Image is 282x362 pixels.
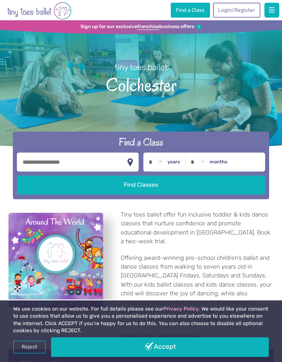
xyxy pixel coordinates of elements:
a: View full-size image [8,213,103,308]
small: tiny toes ballet [115,63,168,72]
a: Login/Register [213,3,260,18]
p: We use cookies on our website. For full details please see our . We would like your consent to us... [13,306,269,335]
button: Find Classes [17,176,265,195]
h2: Find a Class [17,135,265,149]
strong: franchise [137,24,159,30]
a: Find a Class [171,3,210,18]
label: years [167,159,180,165]
a: Accept [51,337,269,357]
p: Offering award-winning pre-school children’s ballet and dance classes from walking to seven years... [121,253,274,325]
label: months [210,159,228,165]
a: Sign up for our exclusivefranchisebusiness offers [80,24,202,30]
p: Tiny toes ballet offer fun inclusive toddler & kids dance classes that nurture confidence and pro... [121,210,274,246]
span: Colchester [10,73,272,95]
img: tiny toes ballet [7,1,71,20]
a: Privacy Policy [163,306,199,312]
a: Reject [13,341,46,354]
